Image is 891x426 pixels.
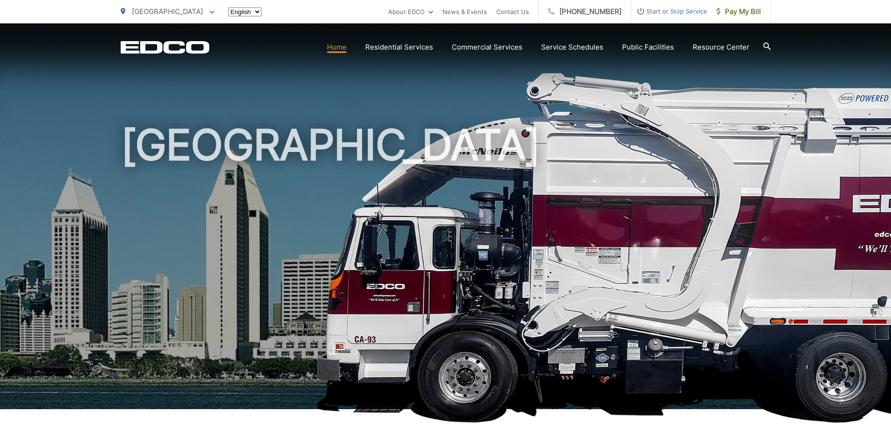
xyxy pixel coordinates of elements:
a: Service Schedules [541,42,603,53]
a: Resource Center [693,42,749,53]
a: Commercial Services [452,42,522,53]
a: EDCD logo. Return to the homepage. [121,41,210,54]
span: [GEOGRAPHIC_DATA] [132,7,203,16]
a: Public Facilities [622,42,674,53]
a: Home [327,42,347,53]
span: Pay My Bill [717,6,761,17]
a: News & Events [442,6,487,17]
h1: [GEOGRAPHIC_DATA] [121,122,771,418]
a: Contact Us [496,6,529,17]
a: About EDCO [388,6,433,17]
a: Residential Services [365,42,433,53]
select: Select a language [228,7,261,16]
